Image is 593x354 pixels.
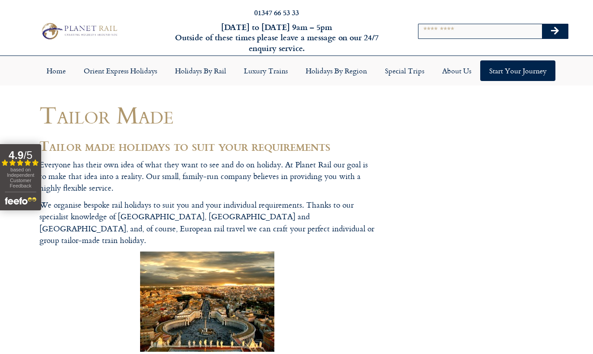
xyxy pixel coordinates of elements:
a: 01347 66 53 33 [254,7,299,17]
button: Search [542,24,568,38]
a: Start your Journey [480,60,555,81]
a: Holidays by Region [297,60,376,81]
a: About Us [433,60,480,81]
a: Holidays by Rail [166,60,235,81]
a: Special Trips [376,60,433,81]
a: Luxury Trains [235,60,297,81]
h2: Tailor made holidays to suit your requirements [39,138,375,154]
img: Rome [140,252,274,352]
nav: Menu [4,60,589,81]
a: Home [38,60,75,81]
a: Orient Express Holidays [75,60,166,81]
p: Everyone has their own idea of what they want to see and do on holiday. At Planet Rail our goal i... [39,159,375,194]
h1: Tailor Made [39,102,375,128]
img: Planet Rail Train Holidays Logo [38,21,119,41]
h6: [DATE] to [DATE] 9am – 5pm Outside of these times please leave a message on our 24/7 enquiry serv... [160,22,393,53]
p: We organise bespoke rail holidays to suit you and your individual requirements. Thanks to our spe... [39,199,375,246]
